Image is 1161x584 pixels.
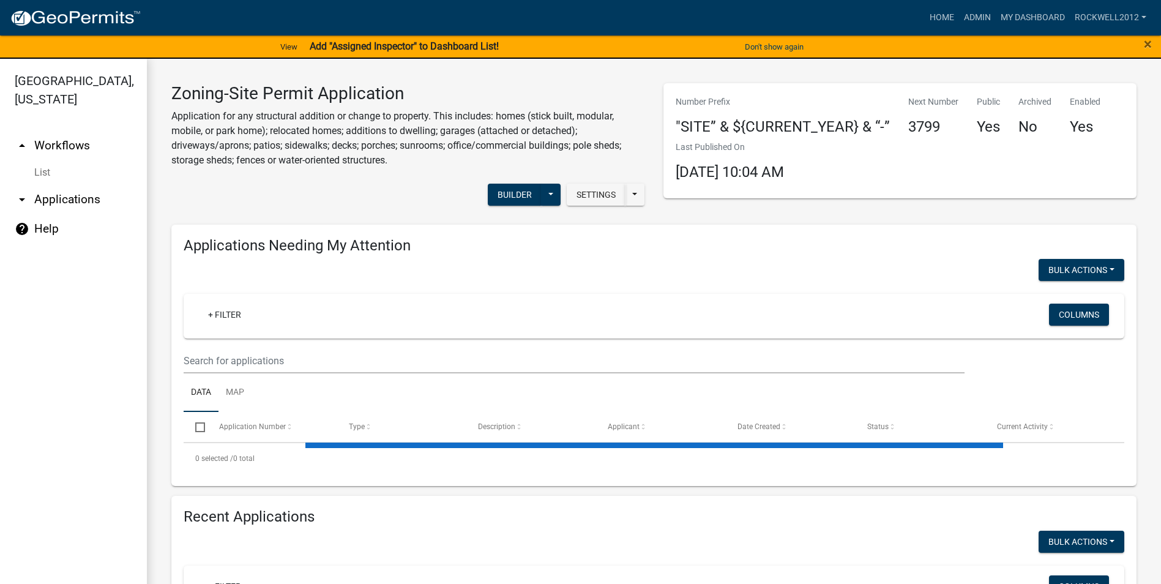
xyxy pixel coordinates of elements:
span: Description [478,422,515,431]
h4: 3799 [908,118,958,136]
h4: No [1018,118,1051,136]
a: View [275,37,302,57]
p: Application for any structural addition or change to property. This includes: homes (stick built,... [171,109,645,168]
p: Next Number [908,95,958,108]
input: Search for applications [184,348,965,373]
span: Date Created [737,422,780,431]
span: Status [867,422,889,431]
button: Columns [1049,304,1109,326]
p: Public [977,95,1000,108]
datatable-header-cell: Status [856,412,985,441]
span: Applicant [608,422,640,431]
p: Enabled [1070,95,1100,108]
span: × [1144,36,1152,53]
button: Bulk Actions [1039,531,1124,553]
a: Home [925,6,959,29]
p: Number Prefix [676,95,890,108]
datatable-header-cell: Type [337,412,466,441]
datatable-header-cell: Date Created [726,412,856,441]
div: 0 total [184,443,1124,474]
button: Close [1144,37,1152,51]
i: arrow_drop_up [15,138,29,153]
datatable-header-cell: Application Number [207,412,337,441]
h4: Yes [1070,118,1100,136]
span: Type [349,422,365,431]
a: Rockwell2012 [1070,6,1151,29]
span: Current Activity [997,422,1048,431]
a: + Filter [198,304,251,326]
a: Map [218,373,252,413]
i: arrow_drop_down [15,192,29,207]
button: Bulk Actions [1039,259,1124,281]
h4: Applications Needing My Attention [184,237,1124,255]
span: [DATE] 10:04 AM [676,163,784,181]
p: Last Published On [676,141,784,154]
datatable-header-cell: Current Activity [985,412,1115,441]
h4: Yes [977,118,1000,136]
h4: Recent Applications [184,508,1124,526]
button: Builder [488,184,542,206]
strong: Add "Assigned Inspector" to Dashboard List! [310,40,499,52]
datatable-header-cell: Applicant [596,412,726,441]
a: My Dashboard [996,6,1070,29]
span: 0 selected / [195,454,233,463]
datatable-header-cell: Select [184,412,207,441]
a: Data [184,373,218,413]
i: help [15,222,29,236]
button: Don't show again [740,37,808,57]
a: Admin [959,6,996,29]
datatable-header-cell: Description [466,412,596,441]
button: Settings [567,184,625,206]
h3: Zoning-Site Permit Application [171,83,645,104]
h4: "SITE” & ${CURRENT_YEAR} & “-” [676,118,890,136]
p: Archived [1018,95,1051,108]
span: Application Number [219,422,286,431]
